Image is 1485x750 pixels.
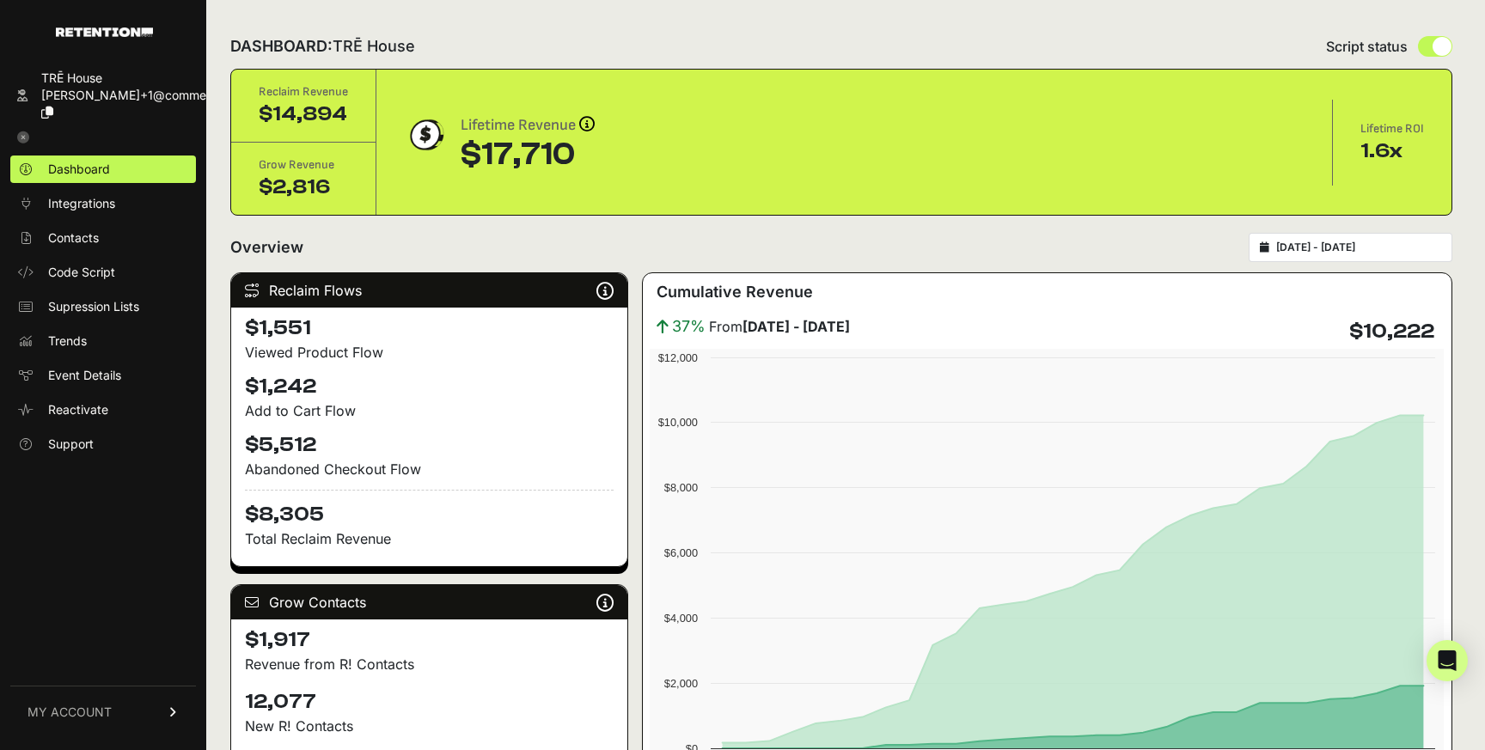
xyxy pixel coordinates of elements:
[48,401,108,418] span: Reactivate
[245,459,614,479] div: Abandoned Checkout Flow
[1360,137,1424,165] div: 1.6x
[245,626,614,654] h4: $1,917
[245,400,614,421] div: Add to Cart Flow
[41,88,228,102] span: [PERSON_NAME]+1@commerc...
[709,316,850,337] span: From
[231,273,627,308] div: Reclaim Flows
[259,156,348,174] div: Grow Revenue
[48,195,115,212] span: Integrations
[1360,120,1424,137] div: Lifetime ROI
[10,259,196,286] a: Code Script
[259,101,348,128] div: $14,894
[245,342,614,363] div: Viewed Product Flow
[672,314,706,338] span: 37%
[1427,640,1468,681] div: Open Intercom Messenger
[658,351,698,364] text: $12,000
[245,528,614,549] p: Total Reclaim Revenue
[10,327,196,355] a: Trends
[48,436,94,453] span: Support
[1349,318,1434,345] h4: $10,222
[245,688,614,716] h4: 12,077
[10,224,196,252] a: Contacts
[230,235,303,259] h2: Overview
[48,264,115,281] span: Code Script
[56,27,153,37] img: Retention.com
[333,37,415,55] span: TRĒ House
[658,416,698,429] text: $10,000
[10,396,196,424] a: Reactivate
[10,430,196,458] a: Support
[245,314,614,342] h4: $1,551
[48,229,99,247] span: Contacts
[664,612,698,625] text: $4,000
[657,280,813,304] h3: Cumulative Revenue
[461,113,595,137] div: Lifetime Revenue
[1326,36,1408,57] span: Script status
[259,174,348,201] div: $2,816
[10,190,196,217] a: Integrations
[41,70,228,87] div: TRĒ House
[245,716,614,736] p: New R! Contacts
[245,490,614,528] h4: $8,305
[10,293,196,320] a: Supression Lists
[10,686,196,738] a: MY ACCOUNT
[10,155,196,183] a: Dashboard
[245,431,614,459] h4: $5,512
[10,362,196,389] a: Event Details
[231,585,627,619] div: Grow Contacts
[259,83,348,101] div: Reclaim Revenue
[27,704,112,721] span: MY ACCOUNT
[461,137,595,172] div: $17,710
[48,332,87,350] span: Trends
[48,367,121,384] span: Event Details
[230,34,415,58] h2: DASHBOARD:
[664,546,698,559] text: $6,000
[404,113,447,156] img: dollar-coin-05c43ed7efb7bc0c12610022525b4bbbb207c7efeef5aecc26f025e68dcafac9.png
[664,481,698,494] text: $8,000
[245,654,614,674] p: Revenue from R! Contacts
[48,161,110,178] span: Dashboard
[10,64,196,126] a: TRĒ House [PERSON_NAME]+1@commerc...
[48,298,139,315] span: Supression Lists
[664,677,698,690] text: $2,000
[245,373,614,400] h4: $1,242
[742,318,850,335] strong: [DATE] - [DATE]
